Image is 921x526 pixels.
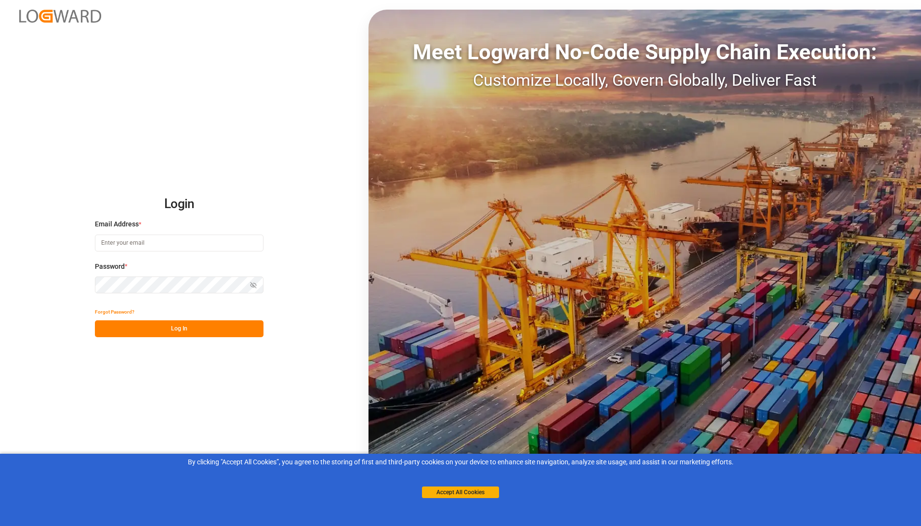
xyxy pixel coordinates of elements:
img: Logward_new_orange.png [19,10,101,23]
span: Email Address [95,219,139,229]
div: Customize Locally, Govern Globally, Deliver Fast [368,68,921,92]
span: Password [95,262,125,272]
div: Meet Logward No-Code Supply Chain Execution: [368,36,921,68]
button: Forgot Password? [95,303,134,320]
button: Accept All Cookies [422,487,499,498]
div: By clicking "Accept All Cookies”, you agree to the storing of first and third-party cookies on yo... [7,457,914,467]
input: Enter your email [95,235,263,251]
button: Log In [95,320,263,337]
h2: Login [95,189,263,220]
